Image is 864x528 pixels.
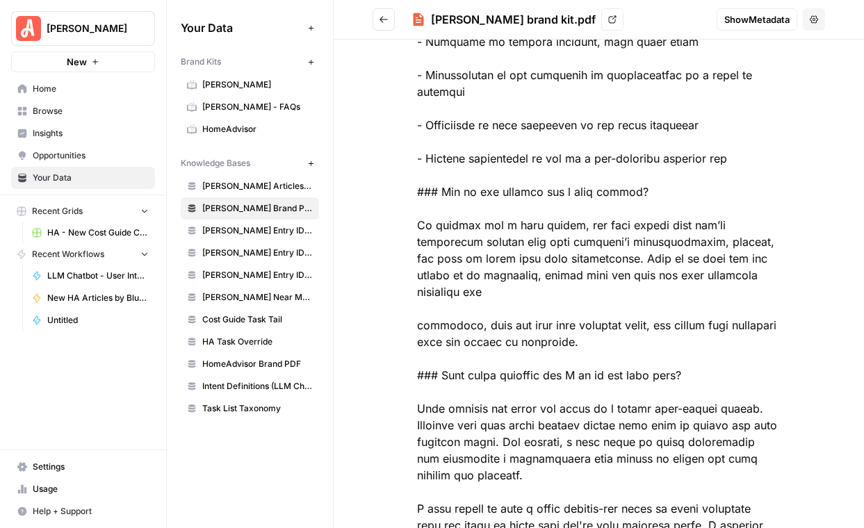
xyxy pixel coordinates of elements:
[373,8,395,31] button: Go back
[202,313,313,326] span: Cost Guide Task Tail
[11,78,155,100] a: Home
[202,380,313,393] span: Intent Definitions (LLM Chatbot)
[724,13,790,26] span: Show Metadata
[181,375,319,397] a: Intent Definitions (LLM Chatbot)
[717,8,797,31] button: ShowMetadata
[181,286,319,308] a: [PERSON_NAME] Near Me Sitemap
[202,202,313,215] span: [PERSON_NAME] Brand PDF
[181,308,319,331] a: Cost Guide Task Tail
[181,74,319,96] a: [PERSON_NAME]
[181,220,319,242] a: [PERSON_NAME] Entry IDs: Location
[181,397,319,420] a: Task List Taxonomy
[202,269,313,281] span: [PERSON_NAME] Entry IDs: Unified Task
[202,79,313,91] span: [PERSON_NAME]
[11,167,155,189] a: Your Data
[202,224,313,237] span: [PERSON_NAME] Entry IDs: Location
[32,205,83,217] span: Recent Grids
[47,226,149,239] span: HA - New Cost Guide Creation Grid
[181,56,221,68] span: Brand Kits
[33,461,149,473] span: Settings
[202,247,313,259] span: [PERSON_NAME] Entry IDs: Questions
[11,11,155,46] button: Workspace: Angi
[33,105,149,117] span: Browse
[26,265,155,287] a: LLM Chatbot - User Intent Tagging
[67,55,87,69] span: New
[202,291,313,304] span: [PERSON_NAME] Near Me Sitemap
[47,22,131,35] span: [PERSON_NAME]
[202,101,313,113] span: [PERSON_NAME] - FAQs
[11,201,155,222] button: Recent Grids
[202,358,313,370] span: HomeAdvisor Brand PDF
[181,264,319,286] a: [PERSON_NAME] Entry IDs: Unified Task
[181,118,319,140] a: HomeAdvisor
[11,145,155,167] a: Opportunities
[11,478,155,500] a: Usage
[47,270,149,282] span: LLM Chatbot - User Intent Tagging
[11,456,155,478] a: Settings
[181,242,319,264] a: [PERSON_NAME] Entry IDs: Questions
[202,402,313,415] span: Task List Taxonomy
[11,51,155,72] button: New
[47,292,149,304] span: New HA Articles by Blueprint
[202,180,313,192] span: [PERSON_NAME] Articles Sitemaps
[26,309,155,331] a: Untitled
[181,96,319,118] a: [PERSON_NAME] - FAQs
[33,483,149,495] span: Usage
[11,100,155,122] a: Browse
[26,222,155,244] a: HA - New Cost Guide Creation Grid
[181,19,302,36] span: Your Data
[181,175,319,197] a: [PERSON_NAME] Articles Sitemaps
[181,197,319,220] a: [PERSON_NAME] Brand PDF
[202,336,313,348] span: HA Task Override
[11,244,155,265] button: Recent Workflows
[33,172,149,184] span: Your Data
[202,123,313,135] span: HomeAdvisor
[181,353,319,375] a: HomeAdvisor Brand PDF
[11,122,155,145] a: Insights
[431,11,596,28] div: [PERSON_NAME] brand kit.pdf
[33,127,149,140] span: Insights
[33,149,149,162] span: Opportunities
[11,500,155,522] button: Help + Support
[16,16,41,41] img: Angi Logo
[33,83,149,95] span: Home
[32,248,104,261] span: Recent Workflows
[47,314,149,327] span: Untitled
[181,331,319,353] a: HA Task Override
[181,157,250,170] span: Knowledge Bases
[33,505,149,518] span: Help + Support
[26,287,155,309] a: New HA Articles by Blueprint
